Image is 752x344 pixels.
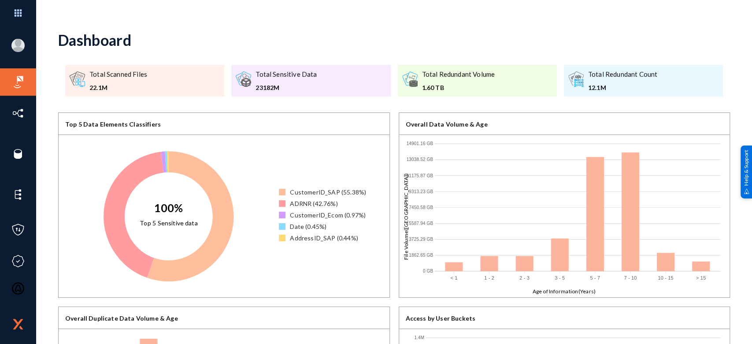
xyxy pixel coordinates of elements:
text: 14901.16 GB [406,141,433,146]
text: Age of Information(Years) [533,288,596,295]
text: 2 - 3 [519,275,530,280]
text: 11175.87 GB [406,173,433,178]
div: Dashboard [58,31,131,49]
div: AddressID_SAP (0.44%) [290,233,358,243]
img: icon-inventory.svg [11,107,25,120]
img: icon-compliance.svg [11,254,25,268]
text: > 15 [696,275,706,280]
div: Overall Data Volume & Age [399,113,730,135]
text: 13038.52 GB [406,157,433,162]
text: 100% [154,201,183,214]
text: 1 - 2 [484,275,494,280]
text: 5587.94 GB [409,221,433,226]
img: blank-profile-picture.png [11,39,25,52]
div: Total Redundant Volume [422,69,495,79]
text: 3725.29 GB [409,237,433,242]
div: Access by User Buckets [399,307,730,329]
img: icon-risk-sonar.svg [11,75,25,89]
div: Help & Support [741,146,752,198]
div: Overall Duplicate Data Volume & Age [59,307,389,329]
img: app launcher [5,4,31,22]
text: 10 - 15 [658,275,674,280]
text: File Volume([GEOGRAPHIC_DATA]) [403,173,409,260]
text: 1.4M [414,335,424,340]
text: 1862.65 GB [409,253,433,258]
div: 12.1M [588,83,657,92]
div: ADRNR (42.76%) [290,199,337,208]
text: 7 - 10 [624,275,637,280]
div: CustomerID_Ecom (0.97%) [290,210,366,220]
img: icon-sources.svg [11,147,25,161]
div: CustomerID_SAP (55.38%) [290,187,366,197]
text: Top 5 Sensitive data [140,219,198,227]
div: Total Sensitive Data [256,69,317,79]
div: 1.60 TB [422,83,495,92]
div: 23182M [256,83,317,92]
text: 3 - 5 [555,275,565,280]
img: icon-policies.svg [11,223,25,236]
text: 7450.58 GB [409,205,433,210]
text: 0 GB [422,269,433,273]
div: Top 5 Data Elements Classifiers [59,113,389,135]
div: Total Scanned Files [89,69,147,79]
div: Total Redundant Count [588,69,657,79]
img: icon-oauth.svg [11,282,25,295]
img: help_support.svg [744,188,749,194]
text: 5 - 7 [590,275,600,280]
div: 22.1M [89,83,147,92]
text: 9313.23 GB [409,189,433,194]
div: Date (0.45%) [290,222,326,231]
text: < 1 [450,275,457,280]
img: icon-elements.svg [11,188,25,201]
